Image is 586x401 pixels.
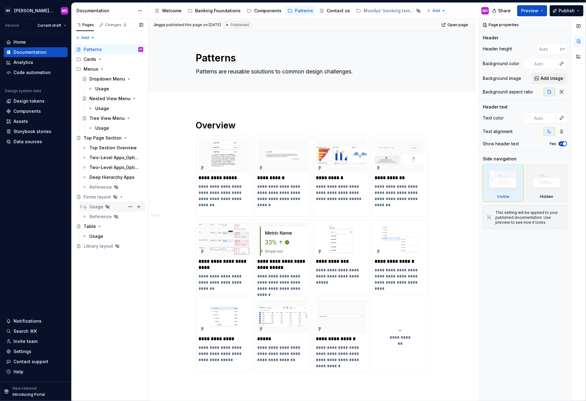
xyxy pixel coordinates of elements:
[85,104,146,113] a: Usage
[4,57,68,67] a: Analytics
[4,68,68,77] a: Code automation
[74,33,97,42] button: Add
[89,164,140,171] div: Two-Level Apps_Option 2
[162,8,182,14] div: Welcome
[123,22,128,27] span: 2
[483,141,519,147] div: Show header text
[327,8,350,14] div: Contact us
[37,23,61,28] span: Current draft
[4,316,68,326] button: Notifications
[199,222,250,256] img: 4d6a4d09-2ea2-4a9c-abe9-073a572320d7.png
[74,222,146,231] a: Table
[316,300,367,333] img: 73c11509-12f3-4a83-873f-56211d79037c.png
[285,6,316,16] a: Patterns
[74,54,146,64] div: Cards
[4,336,68,346] a: Invite team
[199,139,250,172] img: f0abce7a-105f-4883-b53f-f2fafa613808.png
[440,21,471,29] a: Open page
[550,5,584,16] button: Publish
[354,6,423,16] a: Moodys' banking template
[84,56,96,62] div: Cards
[80,212,146,222] a: Reference
[84,135,122,141] div: Top Page Section
[14,348,31,355] div: Settings
[14,108,41,114] div: Components
[425,6,448,15] button: Add
[317,6,352,16] a: Contact us
[74,45,146,54] a: PatternsMD
[89,115,125,121] div: Tree View Menu
[483,156,517,162] div: Side navigation
[13,392,45,397] p: Introducing Portal
[4,137,68,147] a: Data sources
[95,105,109,112] div: Usage
[35,21,69,30] button: Current draft
[199,300,250,333] img: b77cf13a-c54d-4e0e-bb40-8aa3be3f0951.png
[541,75,563,81] span: Add image
[14,49,46,55] div: Documentation
[80,74,146,84] a: Dropdown Menu
[14,39,26,45] div: Home
[84,223,96,230] div: Table
[526,164,568,202] div: Hidden
[532,73,567,84] button: Add image
[498,8,511,14] span: Share
[495,210,563,225] div: This setting will be applied to your published documentation. Use preview to see how it looks.
[258,222,308,256] img: 5034e50c-5756-4de0-868a-3d84e637cfef.png
[195,67,427,77] textarea: Patterns are reusable solutions to common design challenges.
[4,116,68,126] a: Assets
[74,64,146,74] div: Menus
[14,139,42,145] div: Data sources
[62,8,67,13] div: MD
[560,46,565,51] p: px
[364,8,414,14] div: Moodys' banking template
[80,231,146,241] a: Usage
[95,86,109,92] div: Usage
[74,192,146,202] a: Forms layout
[4,127,68,136] a: Storybook stories
[14,328,37,334] div: Search ⌘K
[84,66,98,72] div: Menus
[89,204,103,210] div: Usage
[4,326,68,336] button: Search ⌘K
[196,120,428,131] h1: Overview
[80,172,146,182] a: Deep Hierarchy Apps
[80,202,146,212] a: Usage
[84,243,113,249] div: Library layout
[85,123,146,133] a: Usage
[14,59,33,65] div: Analytics
[76,22,94,27] div: Pages
[254,8,281,14] div: Components
[4,37,68,47] a: Home
[85,84,146,94] a: Usage
[517,5,547,16] button: Preview
[549,141,556,146] label: Yes
[532,112,557,124] input: Auto
[295,8,313,14] div: Patterns
[166,22,221,27] div: published this page on [DATE]
[153,22,165,27] span: Jingyu
[89,214,112,220] div: Reference
[4,367,68,377] button: Help
[5,88,41,93] div: Design system data
[4,7,12,14] div: MB
[89,174,135,180] div: Deep Hierarchy Apps
[152,5,423,17] div: Page tree
[74,45,146,251] div: Page tree
[483,128,513,135] div: Text alignment
[84,194,111,200] div: Forms layout
[80,163,146,172] a: Two-Level Apps_Option 2
[521,8,538,14] span: Preview
[483,75,521,81] div: Background image
[483,115,504,121] div: Text color
[483,89,533,95] div: Background aspect ratio
[375,222,426,256] img: 4b4167a8-104b-4c12-bb5b-9b8a86d4ce78.png
[483,46,512,52] div: Header height
[497,194,509,199] div: Visible
[483,61,519,67] div: Background color
[1,4,70,17] button: MB[PERSON_NAME] Banking Fusion Design SystemMD
[81,35,89,40] span: Add
[4,96,68,106] a: Design tokens
[14,338,37,344] div: Invite team
[258,300,308,333] img: 1389ac94-1544-4f0e-b727-807b1815ccfb.png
